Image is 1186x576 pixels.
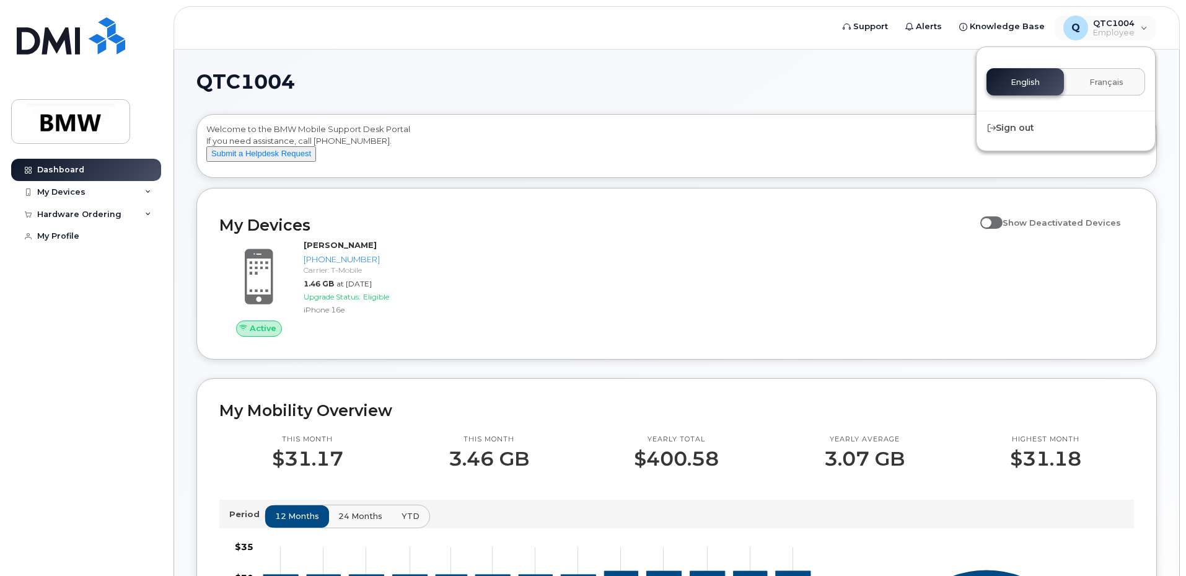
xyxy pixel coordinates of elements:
[634,435,719,445] p: Yearly total
[402,510,419,522] span: YTD
[449,448,529,470] p: 3.46 GB
[980,211,990,221] input: Show Deactivated Devices
[824,435,905,445] p: Yearly average
[363,292,389,301] span: Eligible
[304,279,334,288] span: 1.46 GB
[1089,78,1123,87] span: Français
[219,239,437,336] a: Active[PERSON_NAME][PHONE_NUMBER]Carrier: T-Mobile1.46 GBat [DATE]Upgrade Status:EligibleiPhone 16e
[1003,218,1121,228] span: Show Deactivated Devices
[824,448,905,470] p: 3.07 GB
[235,541,253,552] tspan: $35
[304,254,432,265] div: [PHONE_NUMBER]
[338,510,382,522] span: 24 months
[272,448,343,470] p: $31.17
[206,148,316,158] a: Submit a Helpdesk Request
[229,508,265,520] p: Period
[272,435,343,445] p: This month
[977,117,1155,140] div: Sign out
[250,322,276,334] span: Active
[304,304,432,315] div: iPhone 16e
[336,279,372,288] span: at [DATE]
[219,401,1134,420] h2: My Mobility Overview
[634,448,719,470] p: $400.58
[206,146,316,162] button: Submit a Helpdesk Request
[304,265,432,275] div: Carrier: T-Mobile
[206,123,1147,173] div: Welcome to the BMW Mobile Support Desk Portal If you need assistance, call [PHONE_NUMBER].
[304,240,377,250] strong: [PERSON_NAME]
[304,292,361,301] span: Upgrade Status:
[196,73,295,91] span: QTC1004
[1010,435,1081,445] p: Highest month
[1132,522,1177,567] iframe: Messenger Launcher
[1010,448,1081,470] p: $31.18
[449,435,529,445] p: This month
[219,216,974,234] h2: My Devices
